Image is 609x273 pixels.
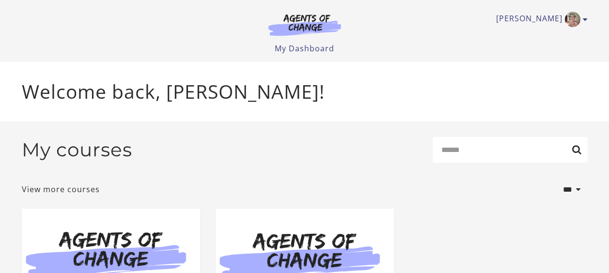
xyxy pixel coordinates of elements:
[22,183,100,195] a: View more courses
[22,77,588,106] p: Welcome back, [PERSON_NAME]!
[496,12,583,27] a: Toggle menu
[22,138,132,161] h2: My courses
[275,43,334,54] a: My Dashboard
[258,14,351,36] img: Agents of Change Logo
